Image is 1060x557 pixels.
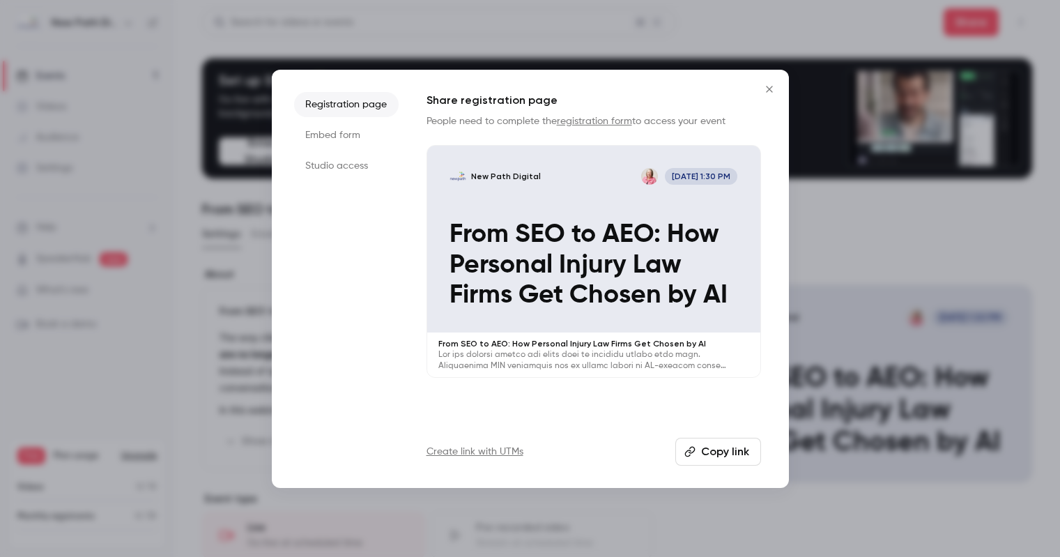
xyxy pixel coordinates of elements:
a: From SEO to AEO: How Personal Injury Law Firms Get Chosen by AINew Path DigitalKelly Paul[DATE] 1... [427,145,761,379]
p: People need to complete the to access your event [427,114,761,128]
img: Kelly Paul [641,168,658,185]
span: [DATE] 1:30 PM [665,168,738,185]
p: New Path Digital [471,171,541,182]
img: From SEO to AEO: How Personal Injury Law Firms Get Chosen by AI [450,168,466,185]
a: registration form [557,116,632,126]
button: Close [755,75,783,103]
p: Lor ips dolorsi ametco adi elits doei te incididu utlabo etdo magn. Aliquaenima MIN veniamquis no... [438,349,749,372]
h1: Share registration page [427,92,761,109]
li: Registration page [294,92,399,117]
li: Embed form [294,123,399,148]
a: Create link with UTMs [427,445,523,459]
p: From SEO to AEO: How Personal Injury Law Firms Get Chosen by AI [438,338,749,349]
button: Copy link [675,438,761,466]
p: From SEO to AEO: How Personal Injury Law Firms Get Chosen by AI [450,220,738,310]
li: Studio access [294,153,399,178]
